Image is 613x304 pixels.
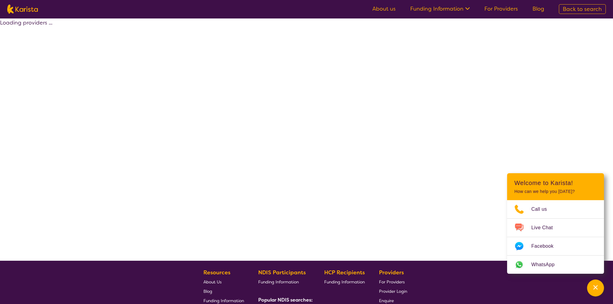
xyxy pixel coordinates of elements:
span: Enquire [379,298,394,303]
a: For Providers [484,5,518,12]
span: About Us [203,279,222,285]
span: For Providers [379,279,405,285]
a: Back to search [559,4,606,14]
a: Blog [203,286,244,296]
span: Funding Information [203,298,244,303]
span: Back to search [563,5,602,13]
p: How can we help you [DATE]? [514,189,597,194]
span: Facebook [531,242,561,251]
span: Call us [531,205,554,214]
span: Funding Information [324,279,365,285]
b: Providers [379,269,404,276]
img: Karista logo [7,5,38,14]
b: HCP Recipients [324,269,365,276]
a: Provider Login [379,286,407,296]
ul: Choose channel [507,200,604,274]
span: Blog [203,289,212,294]
b: Resources [203,269,230,276]
a: About Us [203,277,244,286]
a: Web link opens in a new tab. [507,256,604,274]
h2: Welcome to Karista! [514,179,597,187]
span: Live Chat [531,223,560,232]
a: For Providers [379,277,407,286]
b: Popular NDIS searches: [258,297,313,303]
a: Blog [532,5,544,12]
a: Funding Information [258,277,310,286]
b: NDIS Participants [258,269,306,276]
span: Provider Login [379,289,407,294]
button: Channel Menu [587,279,604,296]
span: Funding Information [258,279,299,285]
a: Funding Information [410,5,470,12]
a: Funding Information [324,277,365,286]
span: WhatsApp [531,260,562,269]
a: About us [372,5,396,12]
div: Channel Menu [507,173,604,274]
